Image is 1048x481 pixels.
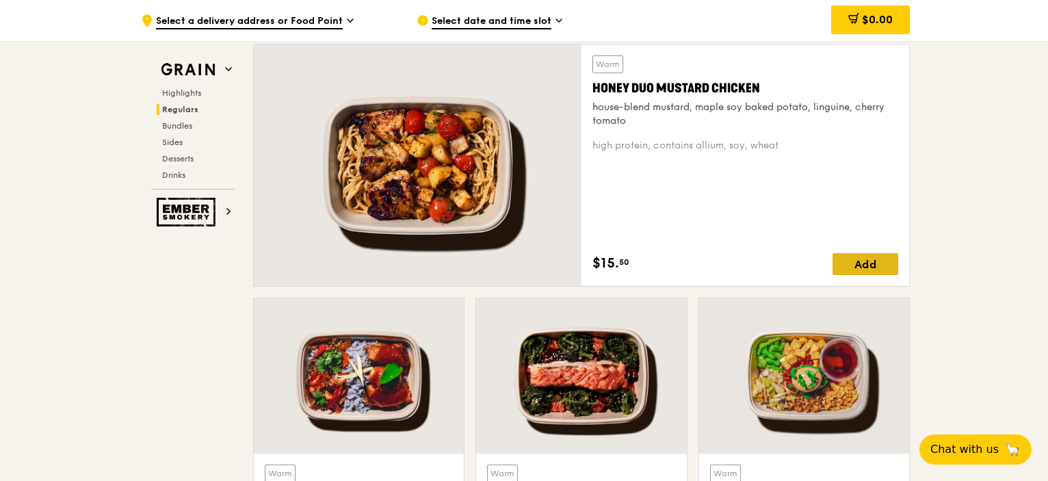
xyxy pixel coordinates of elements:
[162,105,198,114] span: Regulars
[862,13,893,26] span: $0.00
[157,57,220,82] img: Grain web logo
[592,79,898,98] div: Honey Duo Mustard Chicken
[162,121,192,131] span: Bundles
[162,170,185,180] span: Drinks
[162,88,201,98] span: Highlights
[619,257,629,268] span: 50
[592,55,623,73] div: Warm
[833,253,898,275] div: Add
[592,101,898,128] div: house-blend mustard, maple soy baked potato, linguine, cherry tomato
[592,139,898,153] div: high protein, contains allium, soy, wheat
[592,253,619,274] span: $15.
[162,154,194,164] span: Desserts
[162,138,183,147] span: Sides
[1004,441,1021,458] span: 🦙
[157,198,220,226] img: Ember Smokery web logo
[156,14,343,29] span: Select a delivery address or Food Point
[432,14,551,29] span: Select date and time slot
[919,434,1032,465] button: Chat with us🦙
[930,441,999,458] span: Chat with us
